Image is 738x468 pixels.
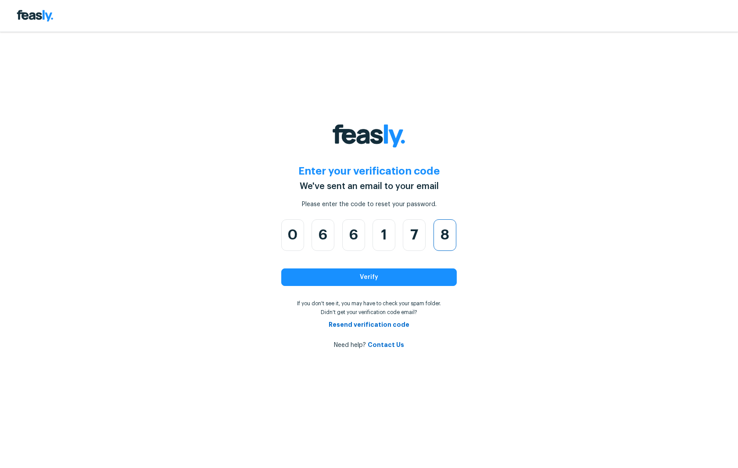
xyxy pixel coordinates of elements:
[302,200,437,209] div: Please enter the code to reset your password.
[14,7,56,25] img: Feasly
[300,180,439,193] div: We've sent an email to your email
[281,300,457,307] p: If you don't see it, you may have to check your spam folder.
[281,340,457,350] div: Need help?
[281,309,457,316] p: Didn't get your verification code email?
[327,118,411,154] img: Feasly
[360,274,378,280] span: Verify
[329,322,409,328] a: Resend verification code
[281,268,457,286] button: Verify
[298,164,440,178] h2: Enter your verification code
[368,342,404,348] a: Contact Us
